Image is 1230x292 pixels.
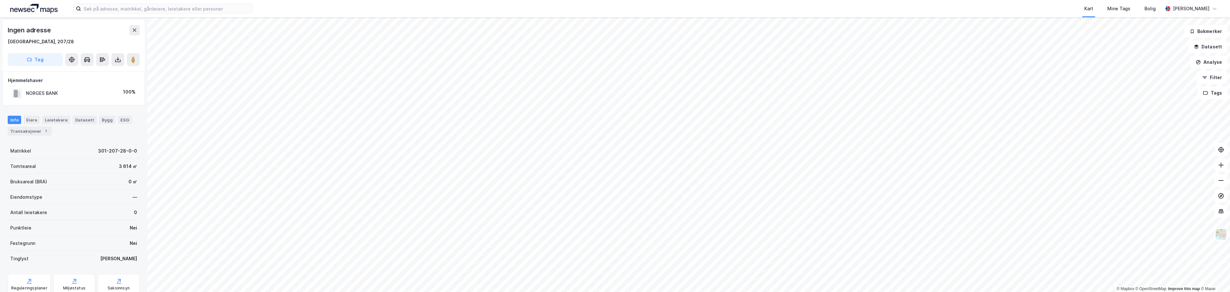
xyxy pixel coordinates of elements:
[133,193,137,201] div: —
[10,209,47,216] div: Antall leietakere
[11,286,47,291] div: Reguleringsplaner
[1197,71,1227,84] button: Filter
[1117,287,1134,291] a: Mapbox
[63,286,86,291] div: Miljøstatus
[10,163,36,170] div: Tomteareal
[10,178,47,186] div: Bruksareal (BRA)
[10,224,31,232] div: Punktleie
[123,88,135,96] div: 100%
[99,116,115,124] div: Bygg
[1198,87,1227,99] button: Tags
[1215,228,1227,240] img: Z
[73,116,97,124] div: Datasett
[98,147,137,155] div: 301-207-28-0-0
[8,116,21,124] div: Info
[10,239,35,247] div: Festegrunn
[1107,5,1130,13] div: Mine Tags
[100,255,137,263] div: [PERSON_NAME]
[42,116,70,124] div: Leietakere
[24,116,40,124] div: Eiere
[1168,287,1200,291] a: Improve this map
[8,38,74,46] div: [GEOGRAPHIC_DATA], 207/28
[1144,5,1156,13] div: Bolig
[130,239,137,247] div: Nei
[1136,287,1167,291] a: OpenStreetMap
[1184,25,1227,38] button: Bokmerker
[8,77,139,84] div: Hjemmelshaver
[119,163,137,170] div: 3 614 ㎡
[43,128,49,134] div: 1
[1188,40,1227,53] button: Datasett
[10,4,58,13] img: logo.a4113a55bc3d86da70a041830d287a7e.svg
[108,286,130,291] div: Saksinnsyn
[1190,56,1227,69] button: Analyse
[1084,5,1093,13] div: Kart
[118,116,132,124] div: ESG
[128,178,137,186] div: 0 ㎡
[10,147,31,155] div: Matrikkel
[8,53,63,66] button: Tag
[81,4,252,13] input: Søk på adresse, matrikkel, gårdeiere, leietakere eller personer
[1198,261,1230,292] iframe: Chat Widget
[10,255,29,263] div: Tinglyst
[10,193,42,201] div: Eiendomstype
[1173,5,1209,13] div: [PERSON_NAME]
[8,127,52,136] div: Transaksjoner
[130,224,137,232] div: Nei
[134,209,137,216] div: 0
[8,25,52,35] div: Ingen adresse
[26,89,58,97] div: NORGES BANK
